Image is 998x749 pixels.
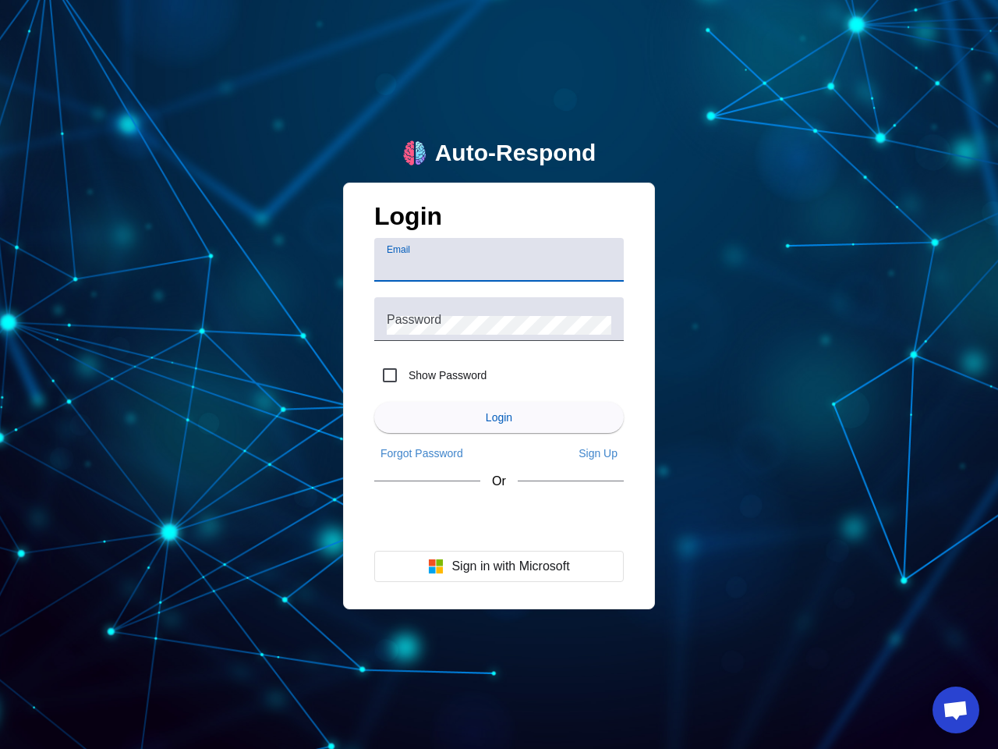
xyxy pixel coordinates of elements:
span: Forgot Password [380,447,463,460]
button: Sign in with Microsoft [374,551,624,582]
span: Or [492,474,506,488]
img: logo [402,140,427,165]
a: logoAuto-Respond [402,140,596,167]
span: Sign Up [579,447,618,460]
span: Login [486,411,512,424]
label: Show Password [405,367,487,383]
a: Open chat [933,687,979,733]
h1: Login [374,202,624,239]
button: Login [374,402,624,433]
img: Microsoft logo [428,559,444,574]
iframe: Sign in with Google Button [366,502,632,537]
mat-label: Email [387,245,410,255]
div: Auto-Respond [435,140,596,167]
mat-label: Password [387,313,441,326]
